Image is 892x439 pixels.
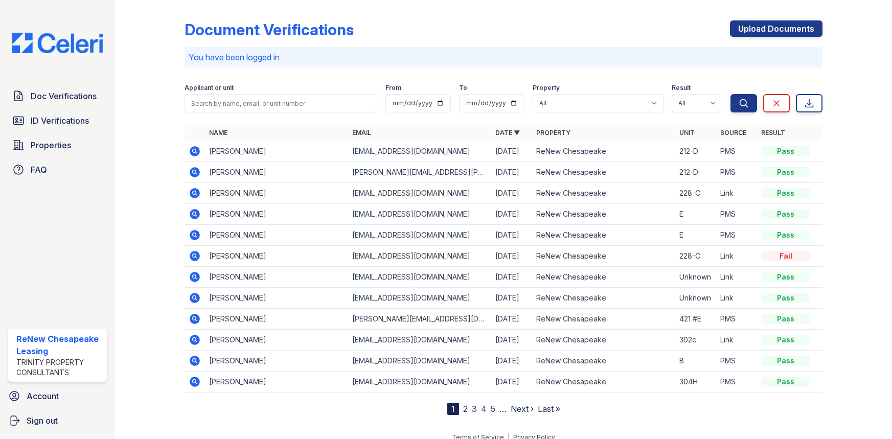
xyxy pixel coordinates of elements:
div: Trinity Property Consultants [16,357,103,378]
td: [DATE] [491,330,532,351]
td: Link [716,330,757,351]
a: Account [4,386,111,406]
span: … [499,403,507,415]
td: PMS [716,141,757,162]
td: B [675,351,716,372]
td: PMS [716,204,757,225]
span: ID Verifications [31,114,89,127]
span: Account [27,390,59,402]
a: Name [209,129,227,136]
a: Result [761,129,785,136]
td: [DATE] [491,162,532,183]
input: Search by name, email, or unit number [185,94,377,112]
td: [DATE] [491,183,532,204]
a: Email [352,129,371,136]
td: [PERSON_NAME] [205,288,348,309]
td: E [675,204,716,225]
div: Pass [761,377,810,387]
td: ReNew Chesapeake [532,141,675,162]
span: FAQ [31,164,47,176]
a: Sign out [4,410,111,431]
td: 212-D [675,141,716,162]
td: [PERSON_NAME][EMAIL_ADDRESS][PERSON_NAME][DOMAIN_NAME] [348,162,491,183]
div: Pass [761,146,810,156]
td: [EMAIL_ADDRESS][DOMAIN_NAME] [348,204,491,225]
td: [EMAIL_ADDRESS][DOMAIN_NAME] [348,330,491,351]
a: Source [720,129,746,136]
div: Pass [761,209,810,219]
div: Pass [761,356,810,366]
td: [EMAIL_ADDRESS][DOMAIN_NAME] [348,183,491,204]
td: [DATE] [491,225,532,246]
td: [PERSON_NAME][EMAIL_ADDRESS][DOMAIN_NAME] [348,309,491,330]
a: Next › [511,404,534,414]
td: [EMAIL_ADDRESS][DOMAIN_NAME] [348,372,491,392]
a: FAQ [8,159,107,180]
td: ReNew Chesapeake [532,183,675,204]
td: Unknown [675,267,716,288]
div: Pass [761,272,810,282]
td: 304H [675,372,716,392]
a: 5 [491,404,495,414]
span: Sign out [27,414,58,427]
td: Unknown [675,288,716,309]
a: ID Verifications [8,110,107,131]
div: 1 [447,403,459,415]
td: PMS [716,162,757,183]
td: ReNew Chesapeake [532,372,675,392]
td: [DATE] [491,141,532,162]
td: 302c [675,330,716,351]
td: [PERSON_NAME] [205,309,348,330]
div: Pass [761,293,810,303]
td: Link [716,288,757,309]
a: Date ▼ [495,129,520,136]
td: ReNew Chesapeake [532,288,675,309]
td: [DATE] [491,246,532,267]
td: ReNew Chesapeake [532,204,675,225]
td: [PERSON_NAME] [205,204,348,225]
td: [EMAIL_ADDRESS][DOMAIN_NAME] [348,225,491,246]
td: [EMAIL_ADDRESS][DOMAIN_NAME] [348,351,491,372]
label: To [459,84,467,92]
td: ReNew Chesapeake [532,309,675,330]
span: Doc Verifications [31,90,97,102]
td: ReNew Chesapeake [532,267,675,288]
label: From [385,84,401,92]
td: [EMAIL_ADDRESS][DOMAIN_NAME] [348,246,491,267]
img: CE_Logo_Blue-a8612792a0a2168367f1c8372b55b34899dd931a85d93a1a3d3e32e68fde9ad4.png [4,33,111,53]
td: [PERSON_NAME] [205,330,348,351]
label: Property [533,84,560,92]
td: 228-C [675,246,716,267]
a: Unit [679,129,695,136]
td: PMS [716,372,757,392]
a: Last » [538,404,560,414]
a: 3 [472,404,477,414]
td: [DATE] [491,351,532,372]
div: Pass [761,335,810,345]
td: Link [716,267,757,288]
td: [DATE] [491,372,532,392]
td: ReNew Chesapeake [532,351,675,372]
td: ReNew Chesapeake [532,246,675,267]
td: [DATE] [491,204,532,225]
td: PMS [716,225,757,246]
td: [DATE] [491,309,532,330]
td: [PERSON_NAME] [205,351,348,372]
a: Property [536,129,570,136]
td: [PERSON_NAME] [205,372,348,392]
td: Link [716,183,757,204]
div: Pass [761,230,810,240]
td: [PERSON_NAME] [205,267,348,288]
td: [DATE] [491,267,532,288]
div: Document Verifications [185,20,354,39]
a: Properties [8,135,107,155]
td: E [675,225,716,246]
div: ReNew Chesapeake Leasing [16,333,103,357]
td: [PERSON_NAME] [205,141,348,162]
td: PMS [716,351,757,372]
div: Pass [761,188,810,198]
div: Pass [761,314,810,324]
td: ReNew Chesapeake [532,225,675,246]
div: Pass [761,167,810,177]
